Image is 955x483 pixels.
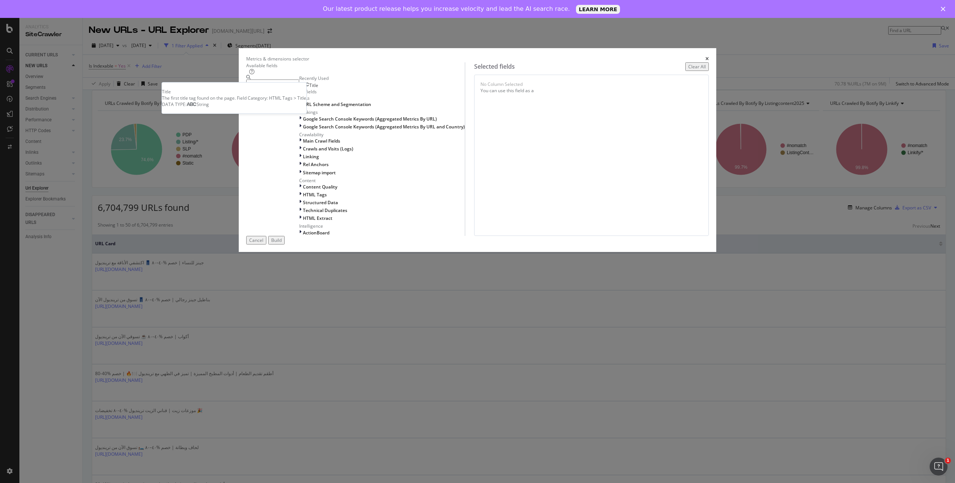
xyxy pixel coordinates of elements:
div: times [705,56,709,62]
span: Content Quality [303,184,337,190]
a: LEARN MORE [576,5,620,14]
span: HTML Extract [303,215,332,221]
span: String [197,101,209,107]
div: URLs [299,95,465,101]
span: Technical Duplicates [303,207,347,214]
div: Title [162,88,306,95]
span: Linking [303,153,319,160]
div: Recently Used [299,75,465,81]
span: Crawls and Visits (Logs) [303,146,353,152]
iframe: Intercom live chat [930,458,948,476]
div: Intelligence [299,223,465,229]
span: HTML Tags [303,191,327,198]
div: Cancel [249,237,263,243]
span: Sitemap import [303,169,336,176]
div: The first title tag found on the page. Field Category: HTML Tags > Title [162,95,306,101]
span: 1 [945,458,951,464]
span: Title [309,82,318,88]
input: Search by field name [246,80,299,88]
span: Structured Data [303,199,338,206]
span: Google Search Console Keywords (Aggregated Metrics By URL and Country) [303,124,465,130]
div: Selected fields [474,62,515,71]
span: Rel Anchors [303,161,329,168]
button: Cancel [246,236,266,244]
div: All fields [299,88,465,95]
span: DATA TYPE: [162,101,187,107]
button: Build [268,236,285,244]
div: Available fields [246,62,465,69]
div: No Column Selected [480,81,523,87]
span: Main Crawl Fields [303,138,340,144]
div: Build [271,237,282,243]
div: Our latest product release helps you increase velocity and lead the AI search race. [323,5,570,13]
div: Clear All [688,63,706,70]
div: modal [239,48,716,252]
span: URL Scheme and Segmentation [303,101,371,107]
div: Metrics & dimensions selector [246,56,309,62]
span: Google Search Console Keywords (Aggregated Metrics By URL) [303,116,437,122]
div: Content [299,177,465,184]
button: Clear All [685,62,709,71]
span: ActionBoard [303,230,329,236]
div: Close [941,7,948,11]
div: Crawlability [299,131,465,138]
div: Rankings [299,109,465,115]
div: You can use this field as a [480,87,702,94]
